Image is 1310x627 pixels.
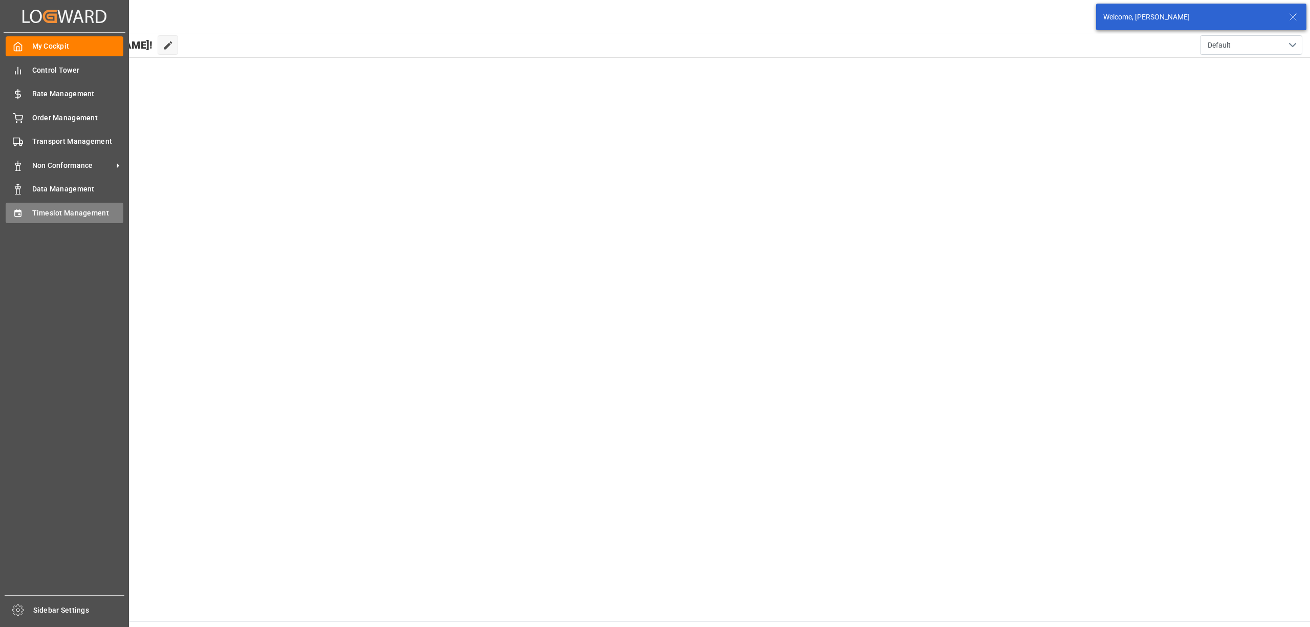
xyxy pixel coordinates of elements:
span: Data Management [32,184,124,194]
span: Order Management [32,113,124,123]
span: Transport Management [32,136,124,147]
a: My Cockpit [6,36,123,56]
span: Non Conformance [32,160,113,171]
span: Sidebar Settings [33,605,125,616]
a: Control Tower [6,60,123,80]
div: Welcome, [PERSON_NAME] [1103,12,1279,23]
a: Order Management [6,107,123,127]
a: Rate Management [6,84,123,104]
a: Data Management [6,179,123,199]
span: Rate Management [32,89,124,99]
span: Default [1208,40,1231,51]
button: open menu [1200,35,1302,55]
a: Timeslot Management [6,203,123,223]
a: Transport Management [6,132,123,152]
span: Timeslot Management [32,208,124,219]
span: Control Tower [32,65,124,76]
span: My Cockpit [32,41,124,52]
